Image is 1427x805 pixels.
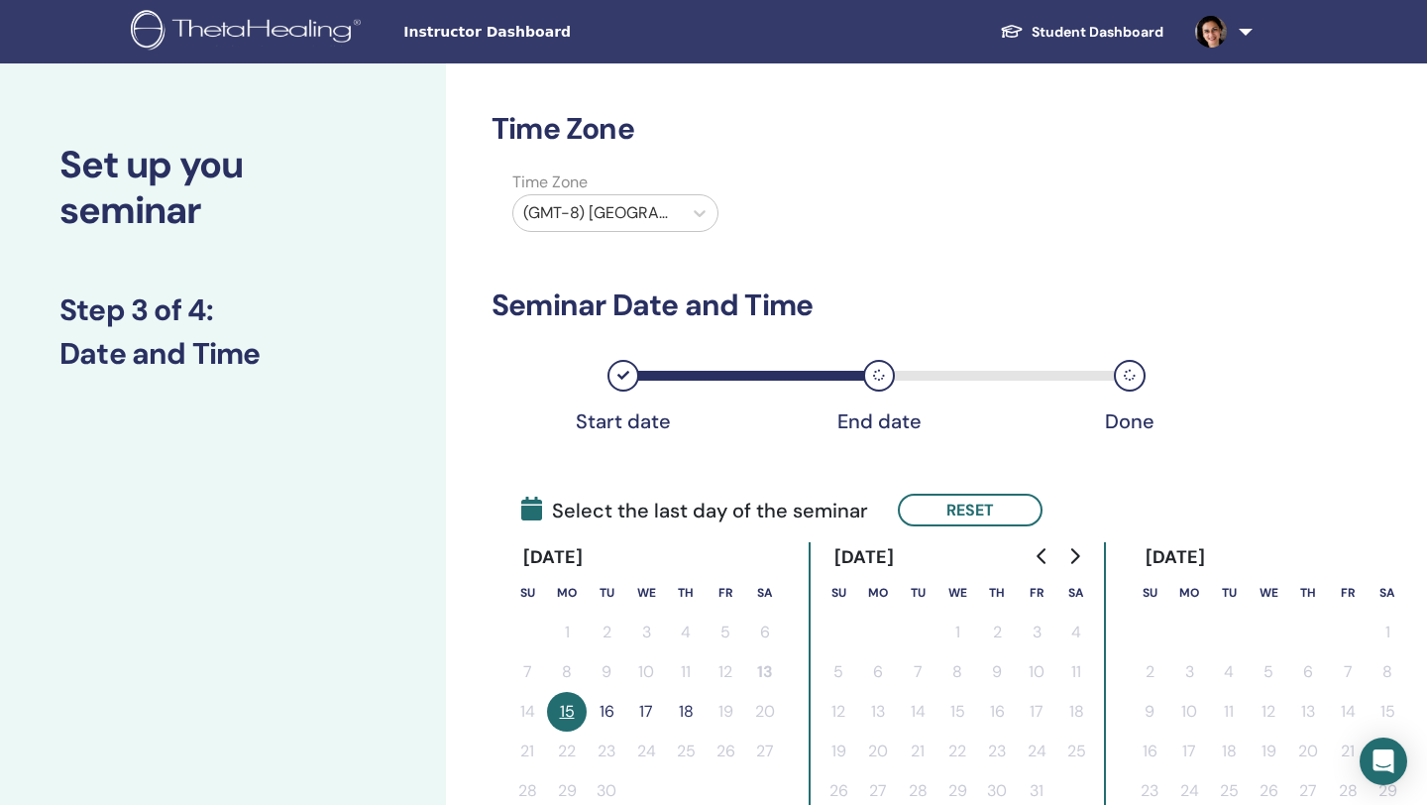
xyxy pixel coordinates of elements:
h3: Time Zone [492,111,1223,147]
h3: Step 3 of 4 : [59,292,386,328]
button: 15 [937,692,977,732]
h3: Date and Time [59,336,386,372]
button: 27 [745,732,785,771]
button: 9 [587,652,626,692]
th: Tuesday [587,573,626,613]
th: Tuesday [898,573,937,613]
button: 16 [587,692,626,732]
img: graduation-cap-white.svg [1000,23,1024,40]
button: 21 [507,732,547,771]
button: 15 [547,692,587,732]
button: Reset [898,494,1043,526]
th: Friday [1328,573,1368,613]
button: 1 [547,613,587,652]
th: Monday [547,573,587,613]
button: 19 [819,732,858,771]
th: Tuesday [1209,573,1249,613]
th: Sunday [819,573,858,613]
button: 13 [858,692,898,732]
th: Saturday [1056,573,1096,613]
button: 17 [1017,692,1056,732]
button: 26 [706,732,745,771]
button: 9 [1130,692,1169,732]
h2: Set up you seminar [59,143,386,233]
button: 8 [547,652,587,692]
div: Done [1080,409,1179,433]
button: 19 [706,692,745,732]
button: 3 [1169,652,1209,692]
button: 7 [898,652,937,692]
button: 4 [666,613,706,652]
button: 4 [1056,613,1096,652]
button: 6 [1288,652,1328,692]
button: 6 [858,652,898,692]
button: 18 [1209,732,1249,771]
button: 21 [1328,732,1368,771]
button: 5 [1249,652,1288,692]
button: 19 [1249,732,1288,771]
button: 20 [745,692,785,732]
button: 12 [1249,692,1288,732]
button: 11 [1209,692,1249,732]
button: 25 [666,732,706,771]
button: 23 [977,732,1017,771]
div: [DATE] [507,542,600,573]
button: 22 [937,732,977,771]
span: Select the last day of the seminar [521,496,868,525]
button: 3 [626,613,666,652]
button: 11 [666,652,706,692]
th: Friday [706,573,745,613]
button: 15 [1368,692,1407,732]
button: 16 [977,692,1017,732]
th: Monday [858,573,898,613]
button: 16 [1130,732,1169,771]
button: 20 [858,732,898,771]
div: [DATE] [1130,542,1222,573]
button: 12 [819,692,858,732]
button: 10 [1017,652,1056,692]
button: 14 [507,692,547,732]
th: Wednesday [1249,573,1288,613]
div: End date [829,409,929,433]
button: 13 [1288,692,1328,732]
button: 2 [977,613,1017,652]
th: Sunday [507,573,547,613]
div: [DATE] [819,542,911,573]
button: 18 [1056,692,1096,732]
th: Saturday [1368,573,1407,613]
button: 3 [1017,613,1056,652]
button: 2 [1130,652,1169,692]
button: 8 [937,652,977,692]
button: 1 [1368,613,1407,652]
span: Instructor Dashboard [403,22,701,43]
button: 17 [1169,732,1209,771]
button: 11 [1056,652,1096,692]
button: 1 [937,613,977,652]
button: 8 [1368,652,1407,692]
button: 6 [745,613,785,652]
th: Wednesday [937,573,977,613]
th: Monday [1169,573,1209,613]
button: 13 [745,652,785,692]
th: Thursday [666,573,706,613]
button: 5 [706,613,745,652]
button: Go to next month [1058,536,1090,576]
a: Student Dashboard [984,14,1179,51]
label: Time Zone [500,171,730,194]
th: Thursday [977,573,1017,613]
button: 2 [587,613,626,652]
button: 14 [898,692,937,732]
button: 23 [587,732,626,771]
th: Friday [1017,573,1056,613]
button: 7 [1328,652,1368,692]
th: Sunday [1130,573,1169,613]
button: 22 [547,732,587,771]
button: 24 [1017,732,1056,771]
div: Open Intercom Messenger [1360,738,1407,785]
img: default.jpg [1195,16,1227,48]
th: Wednesday [626,573,666,613]
button: 9 [977,652,1017,692]
button: 24 [626,732,666,771]
button: 25 [1056,732,1096,771]
th: Saturday [745,573,785,613]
